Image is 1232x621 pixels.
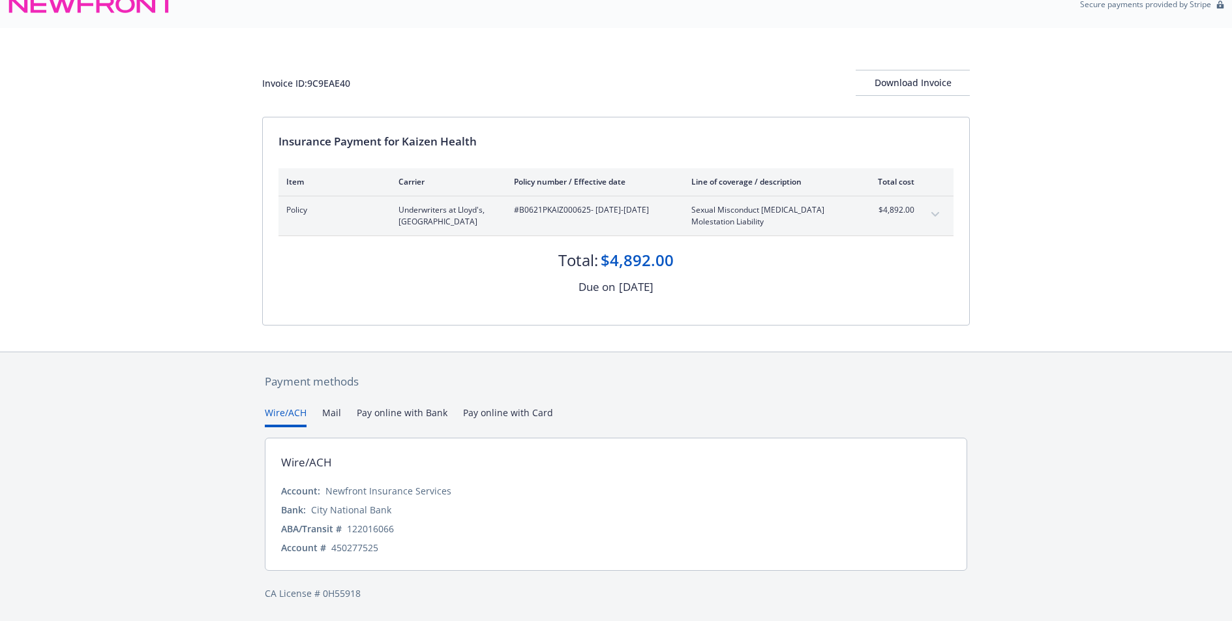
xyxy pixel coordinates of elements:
div: Wire/ACH [281,454,332,471]
button: Mail [322,406,341,427]
div: Policy number / Effective date [514,176,670,187]
div: Download Invoice [856,70,970,95]
button: Pay online with Card [463,406,553,427]
div: Account # [281,541,326,554]
span: #B0621PKAIZ000625 - [DATE]-[DATE] [514,204,670,216]
div: Carrier [398,176,493,187]
div: Line of coverage / description [691,176,845,187]
div: City National Bank [311,503,391,517]
div: Item [286,176,378,187]
div: [DATE] [619,279,654,295]
div: Due on [578,279,615,295]
div: Total cost [865,176,914,187]
div: Payment methods [265,373,967,390]
button: Download Invoice [856,70,970,96]
span: Sexual Misconduct [MEDICAL_DATA] Molestation Liability [691,204,845,228]
div: 450277525 [331,541,378,554]
div: Insurance Payment for Kaizen Health [278,133,954,150]
div: PolicyUnderwriters at Lloyd's, [GEOGRAPHIC_DATA]#B0621PKAIZ000625- [DATE]-[DATE]Sexual Misconduct... [278,196,954,235]
div: Invoice ID: 9C9EAE40 [262,76,350,90]
div: ABA/Transit # [281,522,342,536]
span: Policy [286,204,378,216]
span: Underwriters at Lloyd's, [GEOGRAPHIC_DATA] [398,204,493,228]
button: expand content [925,204,946,225]
div: Newfront Insurance Services [325,484,451,498]
span: $4,892.00 [865,204,914,216]
div: Account: [281,484,320,498]
div: $4,892.00 [601,249,674,271]
button: Pay online with Bank [357,406,447,427]
button: Wire/ACH [265,406,307,427]
div: Total: [558,249,598,271]
div: CA License # 0H55918 [265,586,967,600]
div: 122016066 [347,522,394,536]
div: Bank: [281,503,306,517]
